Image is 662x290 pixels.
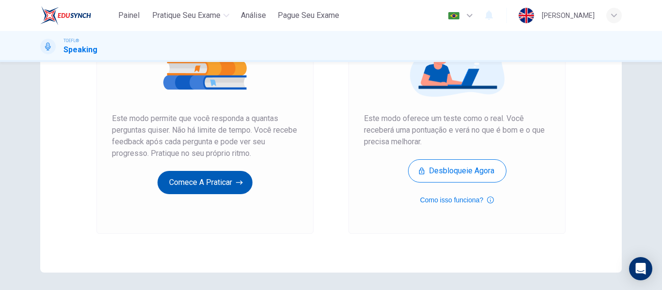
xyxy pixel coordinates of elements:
[148,7,233,24] button: Pratique seu exame
[278,10,339,21] span: Pague Seu Exame
[63,44,97,56] h1: Speaking
[118,10,140,21] span: Painel
[542,10,595,21] div: [PERSON_NAME]
[40,6,91,25] img: EduSynch logo
[420,194,494,206] button: Como isso funciona?
[274,7,343,24] button: Pague Seu Exame
[364,113,550,148] span: Este modo oferece um teste como o real. Você receberá uma pontuação e verá no que é bom e o que p...
[629,257,652,280] div: Open Intercom Messenger
[448,12,460,19] img: pt
[63,37,79,44] span: TOEFL®
[113,7,144,24] button: Painel
[241,10,266,21] span: Análise
[112,113,298,159] span: Este modo permite que você responda a quantas perguntas quiser. Não há limite de tempo. Você rece...
[408,159,506,183] button: Desbloqueie agora
[152,10,221,21] span: Pratique seu exame
[40,6,113,25] a: EduSynch logo
[519,8,534,23] img: Profile picture
[158,171,252,194] button: Comece a praticar
[237,7,270,24] button: Análise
